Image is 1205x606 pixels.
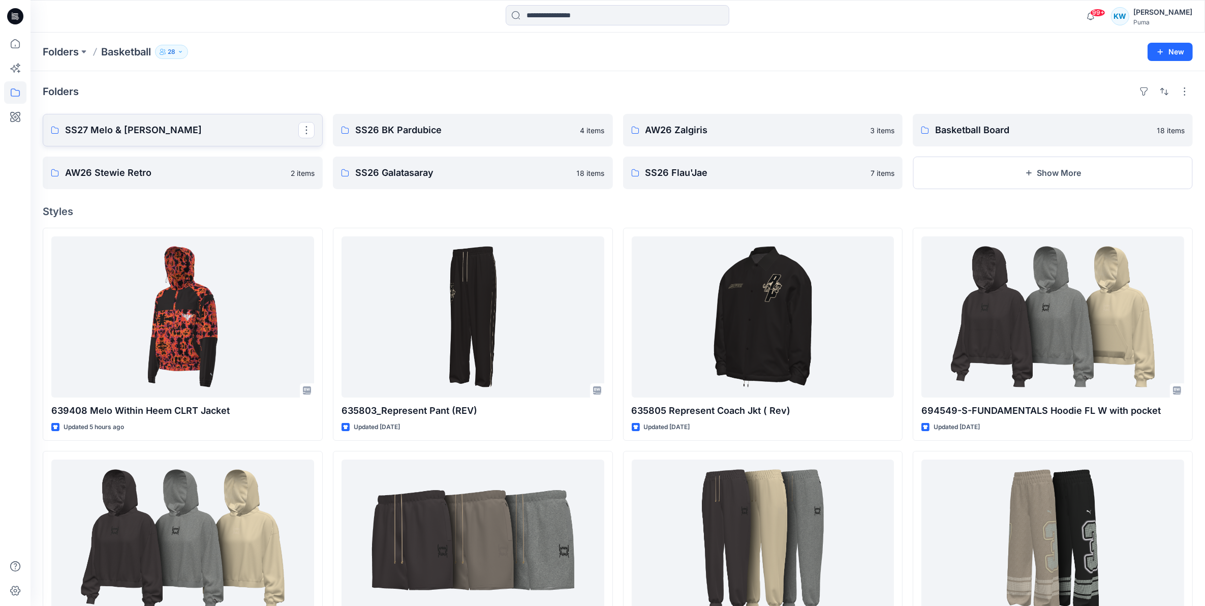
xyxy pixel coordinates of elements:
[921,236,1184,398] a: 694549-S-FUNDAMENTALS Hoodie FL W with pocket
[1090,9,1105,17] span: 99+
[1111,7,1129,25] div: KW
[577,168,605,178] p: 18 items
[65,166,285,180] p: AW26 Stewie Retro
[64,422,124,433] p: Updated 5 hours ago
[43,114,323,146] a: SS27 Melo & [PERSON_NAME]
[355,123,574,137] p: SS26 BK Pardubice
[354,422,400,433] p: Updated [DATE]
[65,123,298,137] p: SS27 Melo & [PERSON_NAME]
[913,114,1193,146] a: Basketball Board18 items
[291,168,315,178] p: 2 items
[645,166,865,180] p: SS26 Flau'Jae
[355,166,571,180] p: SS26 Galatasaray
[51,404,314,418] p: 639408 Melo Within Heem CLRT Jacket
[623,114,903,146] a: AW26 Zalgiris3 items
[632,236,894,398] a: 635805 Represent Coach Jkt ( Rev)
[1133,6,1192,18] div: [PERSON_NAME]
[342,236,604,398] a: 635803_Represent Pant (REV)
[333,157,613,189] a: SS26 Galatasaray18 items
[342,404,604,418] p: 635803_Represent Pant (REV)
[51,236,314,398] a: 639408 Melo Within Heem CLRT Jacket
[1133,18,1192,26] div: Puma
[43,45,79,59] a: Folders
[43,85,79,98] h4: Folders
[870,125,894,136] p: 3 items
[644,422,690,433] p: Updated [DATE]
[921,404,1184,418] p: 694549-S-FUNDAMENTALS Hoodie FL W with pocket
[168,46,175,57] p: 28
[580,125,605,136] p: 4 items
[632,404,894,418] p: 635805 Represent Coach Jkt ( Rev)
[935,123,1151,137] p: Basketball Board
[871,168,894,178] p: 7 items
[913,157,1193,189] button: Show More
[1157,125,1185,136] p: 18 items
[934,422,980,433] p: Updated [DATE]
[333,114,613,146] a: SS26 BK Pardubice4 items
[645,123,864,137] p: AW26 Zalgiris
[43,157,323,189] a: AW26 Stewie Retro2 items
[155,45,188,59] button: 28
[623,157,903,189] a: SS26 Flau'Jae7 items
[101,45,151,59] p: Basketball
[1148,43,1193,61] button: New
[43,205,1193,218] h4: Styles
